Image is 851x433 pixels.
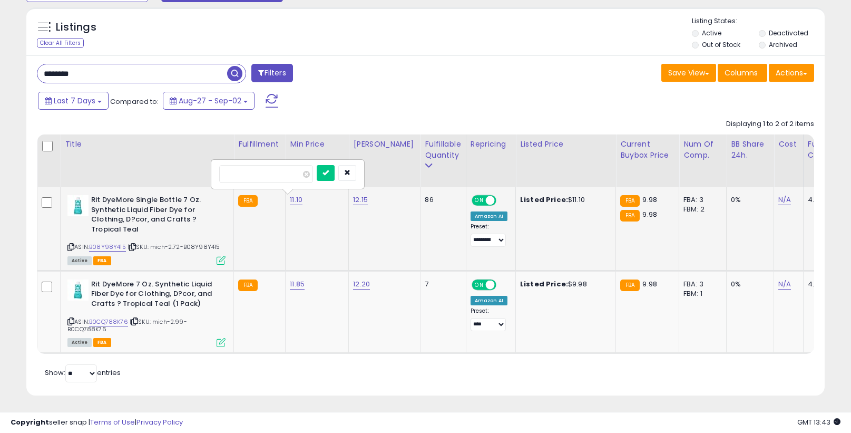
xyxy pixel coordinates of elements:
[520,280,608,289] div: $9.98
[37,38,84,48] div: Clear All Filters
[494,280,511,289] span: OFF
[238,139,281,150] div: Fulfillment
[473,196,486,205] span: ON
[808,139,848,161] div: Fulfillment Cost
[67,195,89,216] img: 41tg1CldM7L._SL40_.jpg
[45,368,121,378] span: Show: entries
[65,139,229,150] div: Title
[769,28,808,37] label: Deactivated
[425,280,457,289] div: 7
[797,417,840,427] span: 2025-09-15 13:43 GMT
[11,417,49,427] strong: Copyright
[67,280,226,346] div: ASIN:
[136,417,183,427] a: Privacy Policy
[661,64,716,82] button: Save View
[110,97,159,107] span: Compared to:
[238,280,258,291] small: FBA
[520,279,568,289] b: Listed Price:
[520,195,568,205] b: Listed Price:
[494,196,511,205] span: OFF
[642,279,657,289] span: 9.98
[353,279,370,290] a: 12.20
[726,119,814,129] div: Displaying 1 to 2 of 2 items
[91,280,219,312] b: Rit DyeMore 7 Oz. Synthetic Liquid Fiber Dye for Clothing, D?cor, and Crafts ? Tropical Teal (1 P...
[471,211,507,221] div: Amazon AI
[425,195,457,205] div: 86
[620,139,674,161] div: Current Buybox Price
[683,205,718,214] div: FBM: 2
[620,280,640,291] small: FBA
[93,256,111,265] span: FBA
[89,317,128,326] a: B0CQ788K76
[731,139,769,161] div: BB Share 24h.
[290,279,305,290] a: 11.85
[471,307,507,331] div: Preset:
[642,195,657,205] span: 9.98
[642,209,657,219] span: 9.98
[90,417,135,427] a: Terms of Use
[38,92,109,110] button: Last 7 Days
[290,195,302,205] a: 11.10
[471,296,507,305] div: Amazon AI
[778,195,791,205] a: N/A
[128,243,220,251] span: | SKU: mich-2.72-B08Y98Y415
[520,195,608,205] div: $11.10
[353,139,416,150] div: [PERSON_NAME]
[620,210,640,222] small: FBA
[692,16,825,26] p: Listing States:
[769,40,797,49] label: Archived
[731,195,766,205] div: 0%
[238,195,258,207] small: FBA
[471,223,507,247] div: Preset:
[91,195,219,237] b: Rit DyeMore Single Bottle 7 Oz. Synthetic Liquid Fiber Dye for Clothing, D?cor, and Crafts ? Trop...
[290,139,344,150] div: Min Price
[683,139,722,161] div: Num of Comp.
[471,139,511,150] div: Repricing
[683,280,718,289] div: FBA: 3
[11,418,183,428] div: seller snap | |
[731,280,766,289] div: 0%
[179,95,241,106] span: Aug-27 - Sep-02
[702,40,740,49] label: Out of Stock
[54,95,95,106] span: Last 7 Days
[67,338,92,347] span: All listings currently available for purchase on Amazon
[808,195,845,205] div: 4.15
[725,68,758,78] span: Columns
[251,64,292,82] button: Filters
[769,64,814,82] button: Actions
[67,317,187,333] span: | SKU: mich-2.99-B0CQ788K76
[683,195,718,205] div: FBA: 3
[718,64,767,82] button: Columns
[67,256,92,265] span: All listings currently available for purchase on Amazon
[353,195,368,205] a: 12.15
[702,28,721,37] label: Active
[620,195,640,207] small: FBA
[56,20,96,35] h5: Listings
[163,92,255,110] button: Aug-27 - Sep-02
[67,280,89,301] img: 41tg1CldM7L._SL40_.jpg
[683,289,718,299] div: FBM: 1
[93,338,111,347] span: FBA
[778,279,791,290] a: N/A
[808,280,845,289] div: 4.15
[473,280,486,289] span: ON
[89,243,126,252] a: B08Y98Y415
[520,139,611,150] div: Listed Price
[67,195,226,264] div: ASIN:
[778,139,799,150] div: Cost
[425,139,461,161] div: Fulfillable Quantity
